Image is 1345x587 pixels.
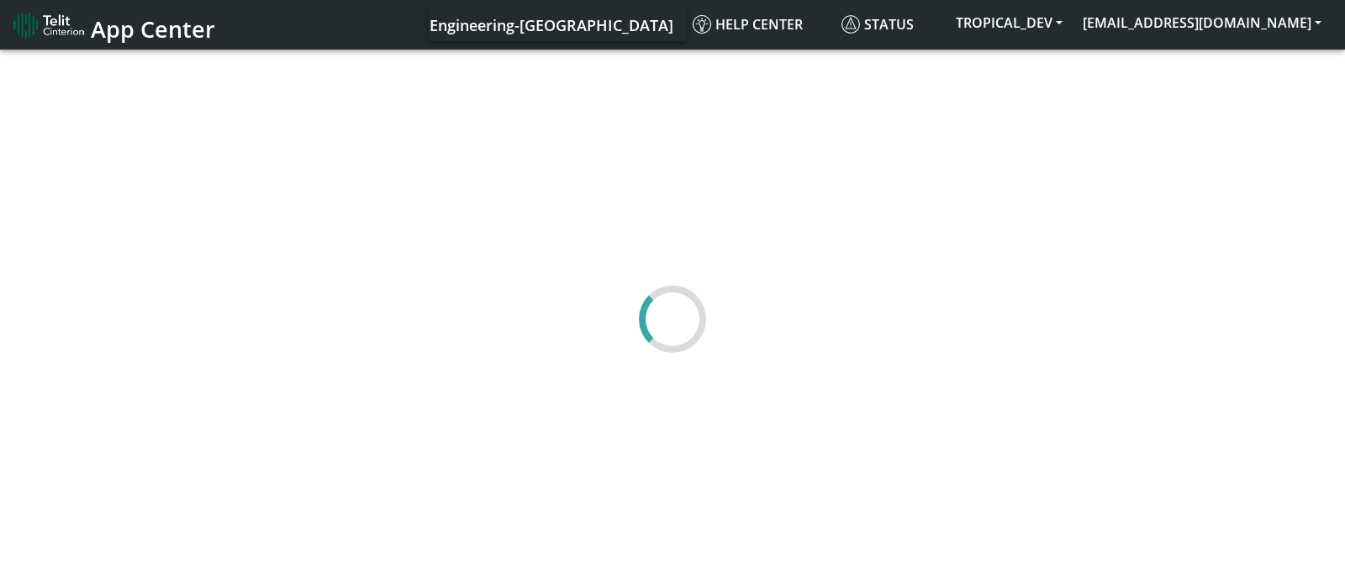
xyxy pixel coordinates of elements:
[693,15,803,34] span: Help center
[1073,8,1332,38] button: [EMAIL_ADDRESS][DOMAIN_NAME]
[430,15,673,35] span: Engineering-[GEOGRAPHIC_DATA]
[686,8,835,41] a: Help center
[693,15,711,34] img: knowledge.svg
[13,12,84,39] img: logo-telit-cinterion-gw-new.png
[946,8,1073,38] button: TROPICAL_DEV
[13,7,213,43] a: App Center
[841,15,860,34] img: status.svg
[835,8,946,41] a: Status
[841,15,914,34] span: Status
[91,13,215,45] span: App Center
[429,8,672,41] a: Your current platform instance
